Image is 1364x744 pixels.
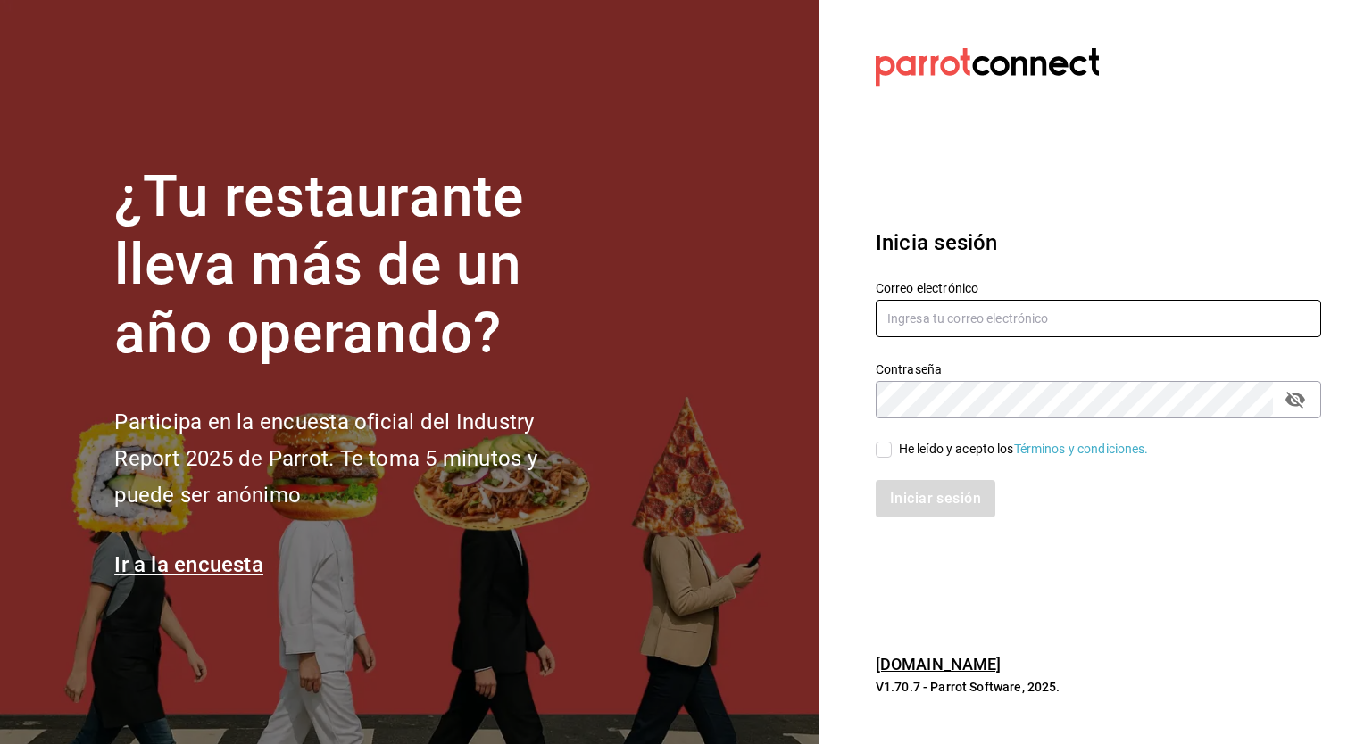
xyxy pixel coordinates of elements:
div: He leído y acepto los [899,440,1149,459]
h2: Participa en la encuesta oficial del Industry Report 2025 de Parrot. Te toma 5 minutos y puede se... [114,404,596,513]
h3: Inicia sesión [876,227,1321,259]
label: Contraseña [876,362,1321,375]
a: [DOMAIN_NAME] [876,655,1002,674]
p: V1.70.7 - Parrot Software, 2025. [876,678,1321,696]
input: Ingresa tu correo electrónico [876,300,1321,337]
label: Correo electrónico [876,281,1321,293]
h1: ¿Tu restaurante lleva más de un año operando? [114,163,596,368]
a: Términos y condiciones. [1014,442,1149,456]
a: Ir a la encuesta [114,552,263,577]
button: passwordField [1280,384,1310,415]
